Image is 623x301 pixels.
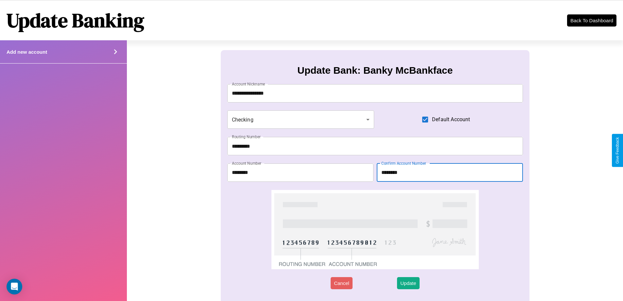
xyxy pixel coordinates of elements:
button: Cancel [331,277,353,289]
h4: Add new account [7,49,47,55]
button: Back To Dashboard [567,14,616,27]
label: Routing Number [232,134,261,140]
h1: Update Banking [7,7,144,34]
h3: Update Bank: Banky McBankface [297,65,453,76]
div: Give Feedback [615,137,620,164]
div: Open Intercom Messenger [7,279,22,294]
label: Confirm Account Number [381,160,426,166]
button: Update [397,277,419,289]
label: Account Number [232,160,261,166]
span: Default Account [432,116,470,123]
label: Account Nickname [232,81,265,87]
img: check [271,190,478,269]
div: Checking [227,110,374,129]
